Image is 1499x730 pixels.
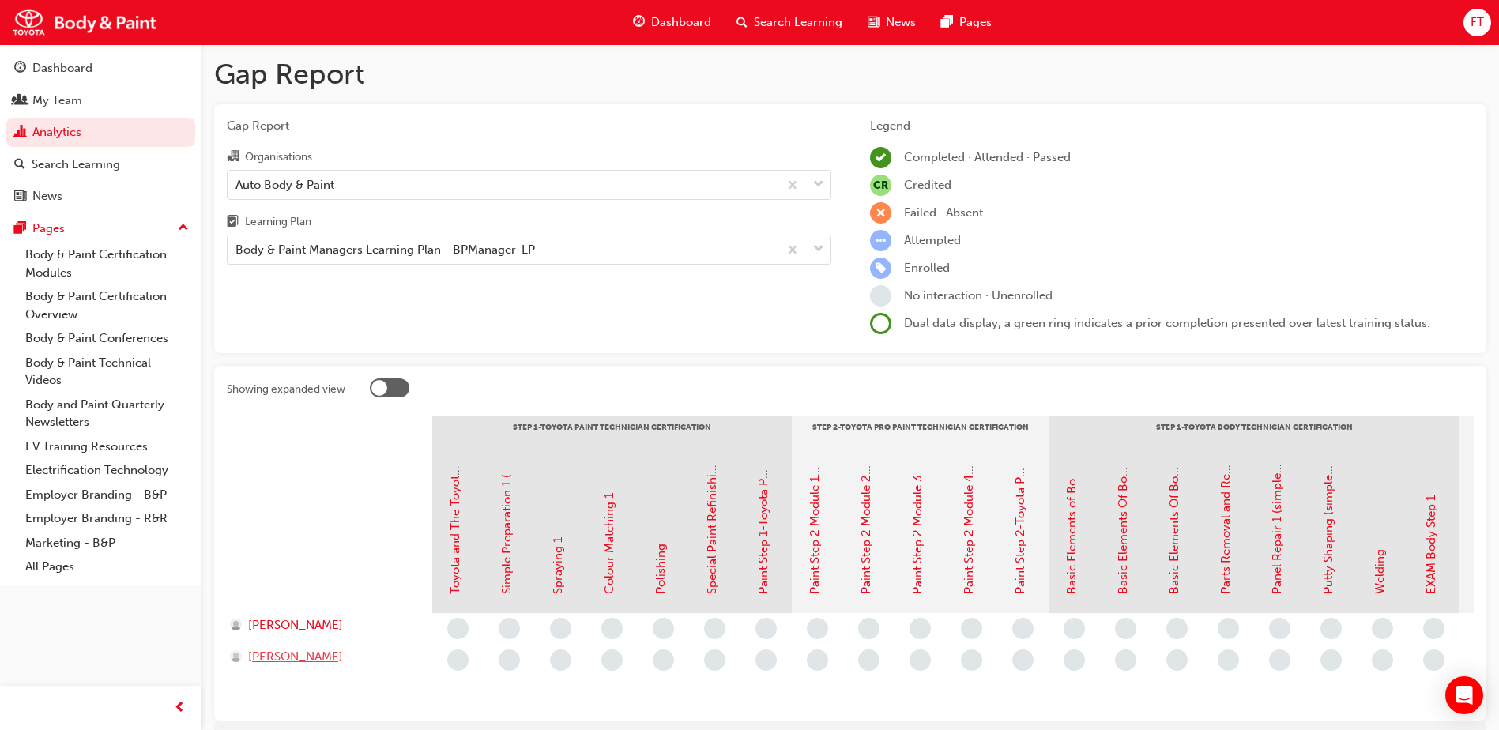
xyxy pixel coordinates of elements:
[178,218,189,239] span: up-icon
[904,150,1071,164] span: Completed · Attended · Passed
[19,243,195,284] a: Body & Paint Certification Modules
[754,13,842,32] span: Search Learning
[14,190,26,204] span: news-icon
[174,698,186,718] span: prev-icon
[653,618,674,639] span: learningRecordVerb_NONE-icon
[1320,618,1342,639] span: learningRecordVerb_NONE-icon
[601,618,623,639] span: learningRecordVerb_NONE-icon
[14,158,25,172] span: search-icon
[961,649,982,671] span: learningRecordVerb_NONE-icon
[432,416,792,455] div: Step 1-Toyota Paint Technician Certification
[499,390,514,594] a: Simple Preparation 1 (simple surface)
[1064,649,1085,671] span: learningRecordVerb_NONE-icon
[928,6,1004,39] a: pages-iconPages
[870,202,891,224] span: learningRecordVerb_FAIL-icon
[1012,618,1034,639] span: learningRecordVerb_NONE-icon
[32,220,65,238] div: Pages
[448,407,462,594] a: Toyota and The Toyota Technician
[6,214,195,243] button: Pages
[227,117,831,135] span: Gap Report
[32,156,120,174] div: Search Learning
[1218,618,1239,639] span: learningRecordVerb_NONE-icon
[1372,618,1393,639] span: learningRecordVerb_NONE-icon
[550,649,571,671] span: learningRecordVerb_NONE-icon
[910,649,931,671] span: learningRecordVerb_NONE-icon
[1269,649,1290,671] span: learningRecordVerb_NONE-icon
[1320,649,1342,671] span: learningRecordVerb_NONE-icon
[601,649,623,671] span: learningRecordVerb_NONE-icon
[19,326,195,351] a: Body & Paint Conferences
[904,233,961,247] span: Attempted
[235,175,334,194] div: Auto Body & Paint
[230,648,417,666] a: [PERSON_NAME]
[651,13,711,32] span: Dashboard
[248,616,343,634] span: [PERSON_NAME]
[756,362,770,594] a: Paint Step 1-Toyota Paint Technician Exam
[6,54,195,83] a: Dashboard
[755,649,777,671] span: learningRecordVerb_NONE-icon
[6,150,195,179] a: Search Learning
[858,618,879,639] span: learningRecordVerb_NONE-icon
[235,241,535,259] div: Body & Paint Managers Learning Plan - BPManager-LP
[904,178,951,192] span: Credited
[14,126,26,140] span: chart-icon
[1064,618,1085,639] span: learningRecordVerb_NONE-icon
[724,6,855,39] a: search-iconSearch Learning
[1013,338,1027,594] a: Paint Step 2-Toyota Pro Paint Technician Exam
[6,118,195,147] a: Analytics
[1166,649,1188,671] span: learningRecordVerb_NONE-icon
[858,649,879,671] span: learningRecordVerb_NONE-icon
[245,149,312,165] div: Organisations
[807,649,828,671] span: learningRecordVerb_NONE-icon
[870,147,891,168] span: learningRecordVerb_COMPLETE-icon
[19,284,195,326] a: Body & Paint Certification Overview
[8,5,162,40] a: Trak
[227,216,239,230] span: learningplan-icon
[910,395,925,594] a: Paint Step 2 Module 3-Plastic Repair
[499,649,520,671] span: learningRecordVerb_NONE-icon
[653,649,674,671] span: learningRecordVerb_NONE-icon
[32,92,82,110] div: My Team
[19,435,195,459] a: EV Training Resources
[1270,426,1284,594] a: Panel Repair 1 (simple surface)
[910,618,931,639] span: learningRecordVerb_NONE-icon
[14,94,26,108] span: people-icon
[870,258,891,279] span: learningRecordVerb_ENROLL-icon
[32,187,62,205] div: News
[870,230,891,251] span: learningRecordVerb_ATTEMPT-icon
[813,175,824,195] span: down-icon
[1269,618,1290,639] span: learningRecordVerb_NONE-icon
[1012,649,1034,671] span: learningRecordVerb_NONE-icon
[19,351,195,393] a: Body & Paint Technical Videos
[1115,649,1136,671] span: learningRecordVerb_NONE-icon
[1423,618,1444,639] span: learningRecordVerb_NONE-icon
[602,493,616,594] a: Colour Matching 1
[1423,649,1444,671] span: learningRecordVerb_NONE-icon
[245,214,311,230] div: Learning Plan
[14,222,26,236] span: pages-icon
[499,618,520,639] span: learningRecordVerb_NONE-icon
[653,544,668,594] a: Polishing
[941,13,953,32] span: pages-icon
[792,416,1049,455] div: Step 2-Toyota Pro Paint Technician Certification
[1463,9,1491,36] button: FT
[230,616,417,634] a: [PERSON_NAME]
[1218,408,1233,594] a: Parts Removal and Re-Installation
[904,316,1430,330] span: Dual data display; a green ring indicates a prior completion presented over latest training status.
[1167,386,1181,594] a: Basic Elements Of Body Repair-Part 3
[1166,618,1188,639] span: learningRecordVerb_NONE-icon
[870,175,891,196] span: null-icon
[959,13,992,32] span: Pages
[904,261,950,275] span: Enrolled
[855,6,928,39] a: news-iconNews
[550,618,571,639] span: learningRecordVerb_NONE-icon
[6,182,195,211] a: News
[705,460,719,594] a: Special Paint Refinishing
[19,393,195,435] a: Body and Paint Quarterly Newsletters
[1049,416,1459,455] div: Step 1-Toyota Body Technician Certification
[248,648,343,666] span: [PERSON_NAME]
[6,51,195,214] button: DashboardMy TeamAnalyticsSearch LearningNews
[1445,676,1483,714] div: Open Intercom Messenger
[704,618,725,639] span: learningRecordVerb_NONE-icon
